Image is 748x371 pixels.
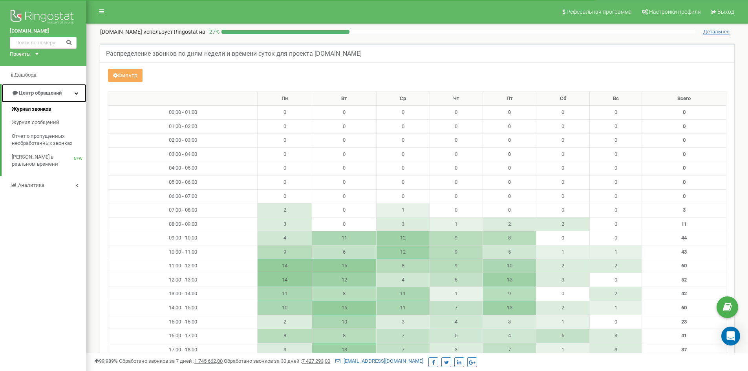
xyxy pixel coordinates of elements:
[430,259,483,273] td: 9
[258,231,312,245] td: 4
[681,291,687,296] strong: 42
[536,259,590,273] td: 2
[258,203,312,217] td: 2
[376,119,430,133] td: 0
[536,343,590,357] td: 1
[483,343,536,357] td: 7
[100,28,205,36] p: [DOMAIN_NAME]
[590,343,642,357] td: 3
[2,84,86,102] a: Центр обращений
[590,217,642,231] td: 0
[376,91,430,106] th: Ср
[683,137,686,143] strong: 0
[12,154,74,168] span: [PERSON_NAME] в реальном времени
[376,175,430,189] td: 0
[312,217,376,231] td: 0
[312,119,376,133] td: 0
[430,273,483,287] td: 6
[483,133,536,148] td: 0
[681,235,687,241] strong: 44
[258,147,312,161] td: 0
[430,287,483,301] td: 1
[483,217,536,231] td: 2
[258,175,312,189] td: 0
[312,133,376,148] td: 0
[376,161,430,175] td: 0
[258,273,312,287] td: 14
[536,301,590,315] td: 2
[590,203,642,217] td: 0
[483,259,536,273] td: 10
[376,245,430,259] td: 12
[683,179,686,185] strong: 0
[108,287,258,301] td: 13:00 - 14:00
[119,358,223,364] span: Обработано звонков за 7 дней :
[590,175,642,189] td: 0
[108,329,258,343] td: 16:00 - 17:00
[483,189,536,203] td: 0
[430,106,483,120] td: 0
[681,333,687,338] strong: 41
[108,175,258,189] td: 05:00 - 06:00
[430,315,483,329] td: 4
[376,231,430,245] td: 12
[536,329,590,343] td: 6
[258,301,312,315] td: 10
[717,9,734,15] span: Выход
[312,147,376,161] td: 0
[483,245,536,259] td: 5
[430,203,483,217] td: 0
[536,133,590,148] td: 0
[536,91,590,106] th: Сб
[94,358,118,364] span: 99,989%
[536,203,590,217] td: 0
[430,189,483,203] td: 0
[567,9,632,15] span: Реферальная программа
[642,91,726,106] th: Всего
[108,161,258,175] td: 04:00 - 05:00
[108,106,258,120] td: 00:00 - 01:00
[681,347,687,353] strong: 37
[312,315,376,329] td: 10
[312,245,376,259] td: 6
[108,301,258,315] td: 14:00 - 15:00
[483,315,536,329] td: 3
[430,301,483,315] td: 7
[681,305,687,311] strong: 60
[12,119,59,126] span: Журнал сообщений
[12,106,51,113] span: Журнал звонков
[10,37,77,49] input: Поиск по номеру
[312,203,376,217] td: 0
[536,175,590,189] td: 0
[590,189,642,203] td: 0
[683,109,686,115] strong: 0
[536,315,590,329] td: 1
[536,231,590,245] td: 0
[106,50,362,57] h5: Распределение звонков по дням недели и времени суток для проекта [DOMAIN_NAME]
[590,91,642,106] th: Вс
[312,273,376,287] td: 12
[536,106,590,120] td: 0
[258,315,312,329] td: 2
[376,106,430,120] td: 0
[590,315,642,329] td: 0
[312,259,376,273] td: 15
[376,329,430,343] td: 7
[10,8,77,27] img: Ringostat logo
[108,69,143,82] button: Фильтр
[590,133,642,148] td: 0
[590,106,642,120] td: 0
[590,301,642,315] td: 1
[258,343,312,357] td: 3
[590,329,642,343] td: 3
[376,189,430,203] td: 0
[483,203,536,217] td: 0
[681,249,687,255] strong: 43
[258,189,312,203] td: 0
[10,51,31,58] div: Проекты
[258,133,312,148] td: 0
[258,217,312,231] td: 3
[224,358,330,364] span: Обработано звонков за 30 дней :
[483,119,536,133] td: 0
[376,301,430,315] td: 11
